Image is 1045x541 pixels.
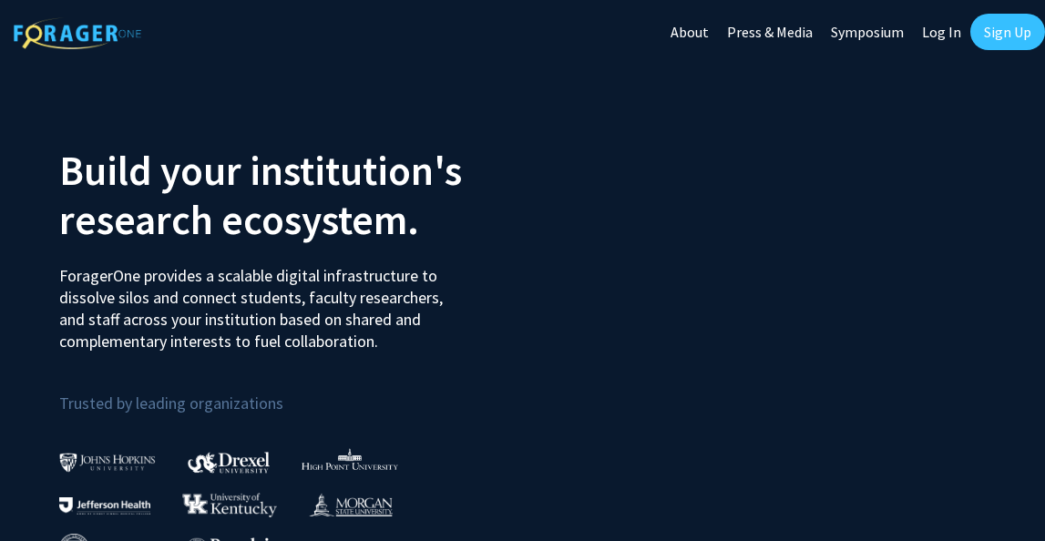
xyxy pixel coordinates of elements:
[970,14,1045,50] a: Sign Up
[59,367,509,417] p: Trusted by leading organizations
[188,452,270,473] img: Drexel University
[309,493,393,516] img: Morgan State University
[59,146,509,244] h2: Build your institution's research ecosystem.
[182,493,277,517] img: University of Kentucky
[302,448,398,470] img: High Point University
[14,17,141,49] img: ForagerOne Logo
[59,497,150,515] img: Thomas Jefferson University
[59,453,156,472] img: Johns Hopkins University
[59,251,455,352] p: ForagerOne provides a scalable digital infrastructure to dissolve silos and connect students, fac...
